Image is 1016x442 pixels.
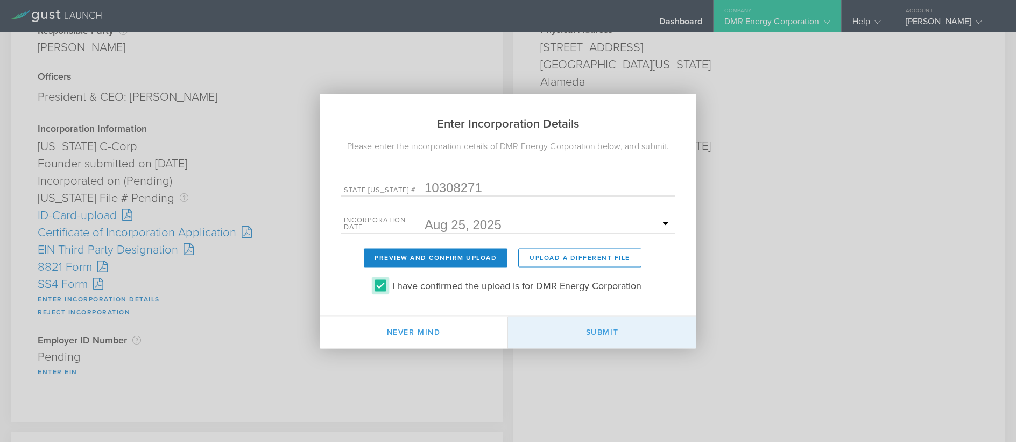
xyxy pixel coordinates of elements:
input: Required [425,179,672,195]
div: Please enter the incorporation details of DMR Energy Corporation below, and submit. [320,139,696,152]
button: Upload a different File [518,248,641,267]
iframe: Chat Widget [962,390,1016,442]
label: Incorporation Date [344,216,425,233]
h2: Enter Incorporation Details [320,94,696,139]
button: Preview and Confirm Upload [364,248,507,267]
button: Never mind [320,316,508,348]
button: Submit [508,316,696,348]
label: State [US_STATE] # [344,186,425,195]
label: I have confirmed the upload is for DMR Energy Corporation [392,277,641,292]
input: Required [425,216,672,233]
